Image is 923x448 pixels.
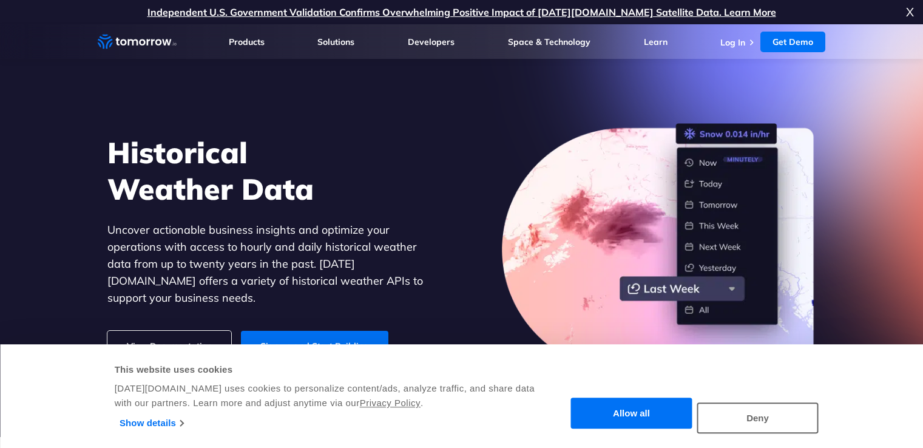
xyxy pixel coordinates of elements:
a: Developers [408,36,455,47]
a: Products [229,36,265,47]
a: Log In [720,37,745,48]
a: Space & Technology [508,36,590,47]
div: [DATE][DOMAIN_NAME] uses cookies to personalize content/ads, analyze traffic, and share data with... [115,381,536,410]
button: Deny [697,402,819,433]
a: Learn [644,36,668,47]
a: Sign up and Start Building [241,331,388,361]
a: Independent U.S. Government Validation Confirms Overwhelming Positive Impact of [DATE][DOMAIN_NAM... [147,6,776,18]
a: Show details [120,414,183,432]
img: historical-weather-data.png.webp [502,123,816,372]
a: Home link [98,33,177,51]
a: Privacy Policy [360,398,421,408]
p: Uncover actionable business insights and optimize your operations with access to hourly and daily... [107,222,441,307]
a: Solutions [317,36,354,47]
h1: Historical Weather Data [107,134,441,207]
a: Get Demo [760,32,825,52]
button: Allow all [571,398,692,429]
div: This website uses cookies [115,362,536,377]
a: View Documentation [107,331,231,361]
